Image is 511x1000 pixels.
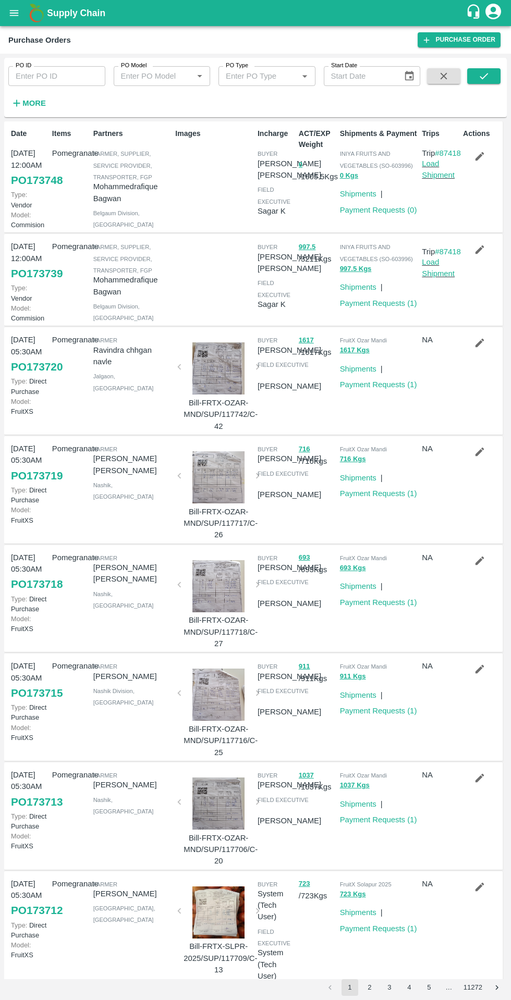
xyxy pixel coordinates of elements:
p: FruitXS [11,614,48,634]
span: Nashik , [GEOGRAPHIC_DATA] [93,797,154,814]
a: Payment Requests (1) [340,598,417,607]
a: PO173748 [11,171,63,190]
p: Direct Purchase [11,920,48,940]
div: customer-support [466,4,484,22]
input: Enter PO ID [8,66,105,86]
p: [PERSON_NAME] [PERSON_NAME] [93,562,172,585]
a: Shipments [340,365,376,373]
button: Open [298,69,311,83]
p: FruitXS [11,397,48,416]
span: Belgaum Division , [GEOGRAPHIC_DATA] [93,303,154,321]
p: Bill-FRTX-OZAR-MND/SUP/117718/C-27 [184,614,253,649]
span: Farmer [93,881,117,887]
a: PO173720 [11,357,63,376]
span: buyer [258,151,277,157]
span: buyer [258,881,277,887]
button: 693 Kgs [340,562,366,574]
span: Model: [11,506,31,514]
input: Start Date [324,66,395,86]
span: Model: [11,304,31,312]
span: buyer [258,244,277,250]
button: 911 [299,661,310,673]
a: Payment Requests (1) [340,816,417,824]
a: Shipments [340,800,376,808]
p: [PERSON_NAME] [258,671,321,682]
p: [PERSON_NAME] [258,562,321,573]
p: [PERSON_NAME] [258,706,321,718]
a: PO173719 [11,466,63,485]
a: Payment Requests (1) [340,924,417,933]
p: [PERSON_NAME] [258,779,321,791]
span: Farmer, Supplier, Service Provider, Transporter, FGP [93,244,152,274]
p: NA [422,443,459,454]
b: Supply Chain [47,8,105,18]
span: Farmer [93,555,117,561]
span: Model: [11,724,31,732]
p: FruitXS [11,831,48,851]
p: Items [52,128,89,139]
button: 0 [299,159,302,171]
label: PO Model [121,61,147,70]
p: FruitXS [11,505,48,525]
p: [PERSON_NAME] [258,453,321,464]
p: Commision [11,210,48,230]
span: buyer [258,555,277,561]
button: 1617 [299,335,314,347]
p: FruitXS [11,940,48,960]
p: Direct Purchase [11,811,48,831]
a: #87418 [435,248,461,256]
a: Payment Requests (1) [340,489,417,498]
span: Nashik Division , [GEOGRAPHIC_DATA] [93,688,154,706]
p: [PERSON_NAME] [258,344,321,356]
p: / 3211 Kgs [299,241,336,265]
p: Sagar K [258,299,295,310]
button: 723 Kgs [340,888,366,900]
span: Farmer [93,446,117,452]
p: Pomegranate [52,552,89,563]
a: Payment Requests (1) [340,380,417,389]
span: field executive [258,688,309,694]
span: Type: [11,812,27,820]
span: Jalgaon , [GEOGRAPHIC_DATA] [93,373,154,391]
p: Direct Purchase [11,376,48,396]
span: Type: [11,595,27,603]
p: Mohammedrafique Bagwan [93,274,172,298]
button: 997.5 Kgs [340,263,372,275]
p: Partners [93,128,172,139]
span: Model: [11,211,31,219]
div: | [376,359,383,375]
p: Bill-FRTX-OZAR-MND/SUP/117742/C-42 [184,397,253,432]
p: Pomegranate [52,878,89,890]
a: #87418 [435,149,461,157]
span: buyer [258,337,277,343]
button: Go to page 3 [381,979,398,996]
p: NA [422,552,459,563]
p: Date [11,128,48,139]
a: PO173712 [11,901,63,920]
p: Vendor [11,190,48,209]
p: Pomegranate [52,769,89,781]
a: Shipments [340,190,376,198]
button: 911 Kgs [340,671,366,683]
span: Type: [11,921,27,929]
div: | [376,794,383,810]
p: Sagar K [258,205,295,217]
p: Bill-FRTX-OZAR-MND/SUP/117706/C-20 [184,832,253,867]
span: Model: [11,832,31,840]
button: open drawer [2,1,26,25]
p: Commision [11,303,48,323]
span: buyer [258,446,277,452]
div: Purchase Orders [8,33,71,47]
label: Start Date [331,61,357,70]
span: FruitX Ozar Mandi [340,772,387,779]
p: / 1617 Kgs [299,334,336,358]
p: [PERSON_NAME] [PERSON_NAME] [93,453,172,476]
p: [DATE] 12:00AM [11,147,48,171]
div: account of current user [484,2,503,24]
div: | [376,903,383,918]
span: field executive [258,471,309,477]
button: 1037 [299,770,314,782]
p: Pomegranate [52,443,89,454]
p: Trip [422,147,461,159]
span: buyer [258,663,277,670]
